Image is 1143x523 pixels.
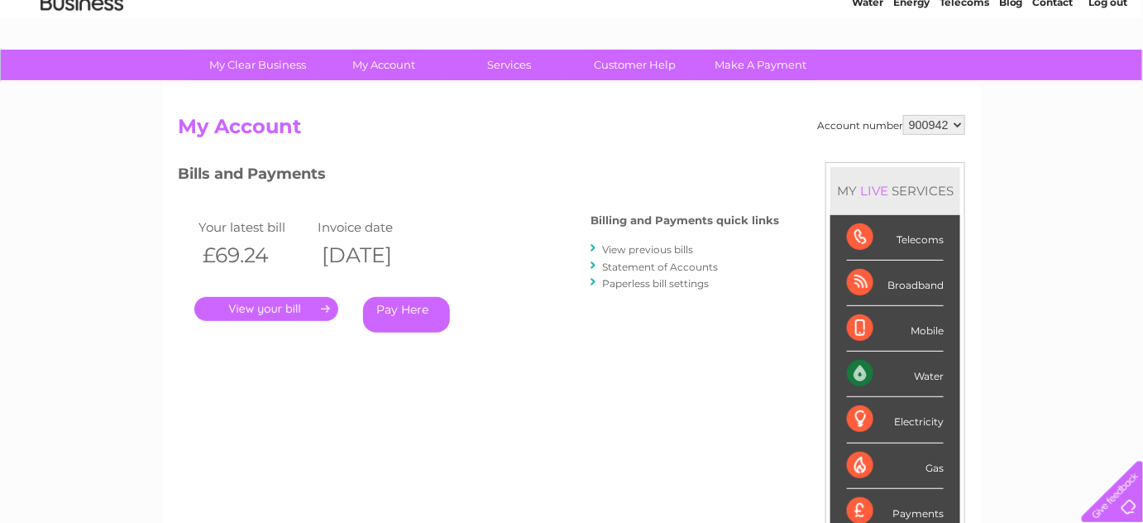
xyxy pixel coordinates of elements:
[182,9,964,80] div: Clear Business is a trading name of Verastar Limited (registered in [GEOGRAPHIC_DATA] No. 3667643...
[313,216,433,238] td: Invoice date
[999,70,1023,83] a: Blog
[363,297,450,333] a: Pay Here
[852,70,883,83] a: Water
[1088,70,1127,83] a: Log out
[1033,70,1074,83] a: Contact
[194,238,313,272] th: £69.24
[591,214,779,227] h4: Billing and Payments quick links
[831,8,945,29] a: 0333 014 3131
[178,162,779,191] h3: Bills and Payments
[190,50,327,80] a: My Clear Business
[194,216,313,238] td: Your latest bill
[602,243,693,256] a: View previous bills
[847,444,944,489] div: Gas
[940,70,989,83] a: Telecoms
[602,277,709,290] a: Paperless bill settings
[40,43,124,94] img: logo.png
[316,50,452,80] a: My Account
[847,397,944,443] div: Electricity
[194,297,338,321] a: .
[693,50,830,80] a: Make A Payment
[817,115,965,135] div: Account number
[847,261,944,306] div: Broadband
[893,70,930,83] a: Energy
[847,352,944,397] div: Water
[442,50,578,80] a: Services
[847,215,944,261] div: Telecoms
[567,50,704,80] a: Customer Help
[857,183,892,199] div: LIVE
[847,306,944,352] div: Mobile
[602,261,718,273] a: Statement of Accounts
[178,115,965,146] h2: My Account
[313,238,433,272] th: [DATE]
[830,167,960,214] div: MY SERVICES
